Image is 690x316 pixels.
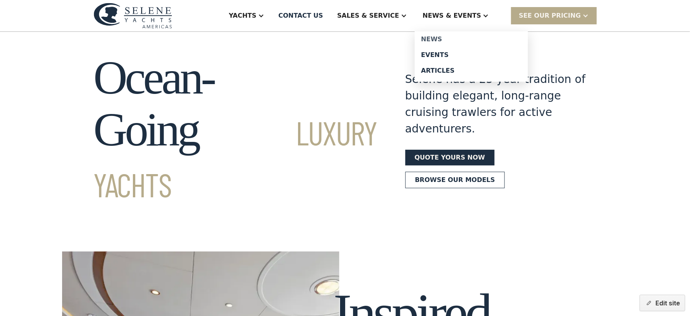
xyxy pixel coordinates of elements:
[421,36,522,42] div: News
[94,3,172,28] img: logo
[337,11,399,20] div: Sales & Service
[405,150,495,165] a: Quote yours now
[423,11,481,20] div: News & EVENTS
[278,11,323,20] div: Contact US
[421,68,522,74] div: Articles
[405,172,505,188] a: Browse our models
[415,63,528,79] a: Articles
[405,71,586,137] div: Selene has a 25 year tradition of building elegant, long-range cruising trawlers for active adven...
[421,52,522,58] div: Events
[415,31,528,82] nav: News & EVENTS
[94,112,377,204] span: Luxury Yachts
[415,31,528,47] a: News
[640,295,685,311] button: Edit site
[519,11,581,20] div: SEE Our Pricing
[94,52,377,208] h1: Ocean-Going
[229,11,256,20] div: Yachts
[415,47,528,63] a: Events
[511,7,597,24] div: SEE Our Pricing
